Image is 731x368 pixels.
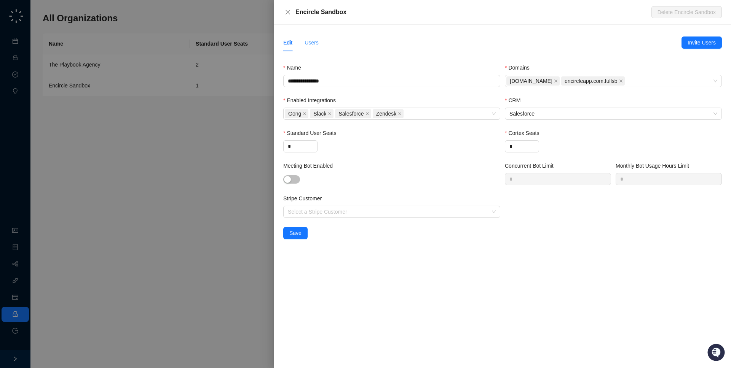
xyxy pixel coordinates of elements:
span: Save [289,229,302,237]
span: Invite Users [688,38,716,47]
input: Monthly Bot Usage Hours Limit [616,173,721,185]
p: Welcome 👋 [8,30,139,43]
span: Docs [15,106,28,114]
button: Close [283,8,292,17]
input: Enabled Integrations [405,111,407,117]
h2: How can we help? [8,43,139,55]
div: 📚 [8,107,14,113]
span: [DOMAIN_NAME] [510,77,552,85]
span: encircleapp.com.fullsb [565,77,618,85]
span: close [365,112,369,116]
button: Delete Encircle Sandbox [651,6,722,18]
span: Gong [288,109,301,118]
button: Invite Users [682,36,722,49]
span: Salesforce [338,109,364,118]
img: 5124521997842_fc6d7dfcefe973c2e489_88.png [8,69,21,82]
iframe: Open customer support [707,343,727,363]
button: Start new chat [129,71,139,80]
label: Enabled Integrations [283,96,341,105]
img: Swyft AI [8,8,23,23]
span: Status [42,106,59,114]
label: Cortex Seats [505,129,544,137]
label: Monthly Bot Usage Hours Limit [616,162,694,170]
span: close [554,79,558,83]
span: encircleapp.com.fullsb [561,76,625,86]
span: Zendesk [376,109,397,118]
span: close [328,112,332,116]
div: Edit [283,38,292,47]
a: 📶Status [31,103,62,117]
label: Stripe Customer [283,194,327,203]
label: Name [283,63,306,72]
span: close [619,79,623,83]
label: CRM [505,96,526,105]
div: Encircle Sandbox [295,8,651,17]
span: close [303,112,306,116]
input: Standard User Seats [284,141,317,152]
div: We're available if you need us! [26,76,96,82]
span: Salesforce [509,108,717,119]
div: 📶 [34,107,40,113]
span: Zendesk [373,109,404,118]
span: Salesforce [335,109,371,118]
span: Pylon [76,125,92,131]
div: Start new chat [26,69,125,76]
span: encircleapp.com [506,76,560,86]
input: Concurrent Bot Limit [505,173,611,185]
button: Meeting Bot Enabled [283,175,300,184]
a: Powered byPylon [54,125,92,131]
input: Name [283,75,500,87]
label: Concurrent Bot Limit [505,162,559,170]
span: Slack [313,109,326,118]
span: Gong [285,109,308,118]
label: Standard User Seats [283,129,342,137]
input: Stripe Customer [288,206,491,217]
a: 📚Docs [5,103,31,117]
input: Cortex Seats [505,141,539,152]
input: Domains [626,78,628,84]
label: Domains [505,63,535,72]
div: Users [305,38,319,47]
label: Meeting Bot Enabled [283,162,338,170]
span: close [398,112,402,116]
button: Save [283,227,308,239]
span: close [285,9,291,15]
span: Slack [310,109,334,118]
